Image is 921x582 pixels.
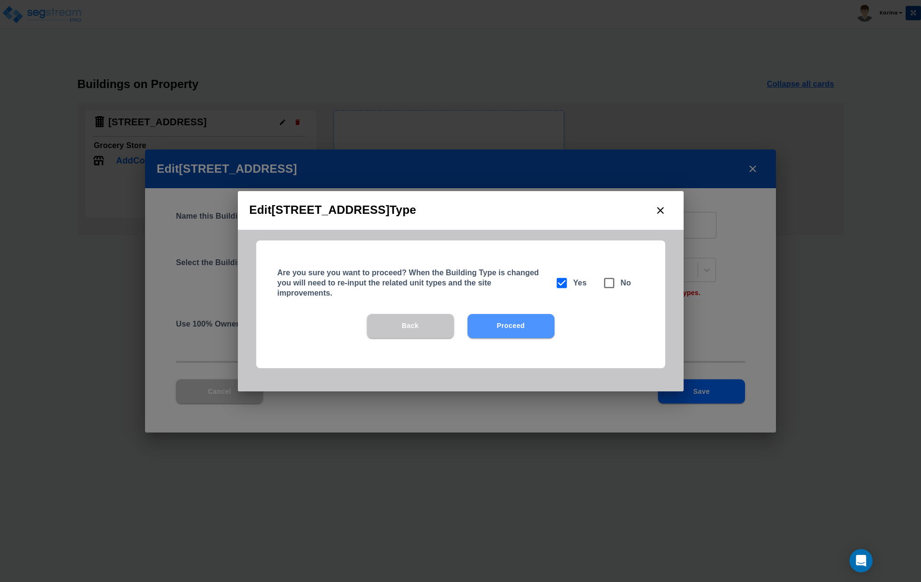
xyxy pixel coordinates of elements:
[573,276,586,290] h6: Yes
[468,314,555,338] button: Proceed
[849,549,873,572] div: Open Intercom Messenger
[278,268,543,298] h5: Are you sure you want to proceed? When the Building Type is changed you will need to re-input the...
[649,199,672,222] button: close
[238,191,684,230] h2: Edit [STREET_ADDRESS] Type
[620,276,631,290] h6: No
[367,314,454,338] button: Back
